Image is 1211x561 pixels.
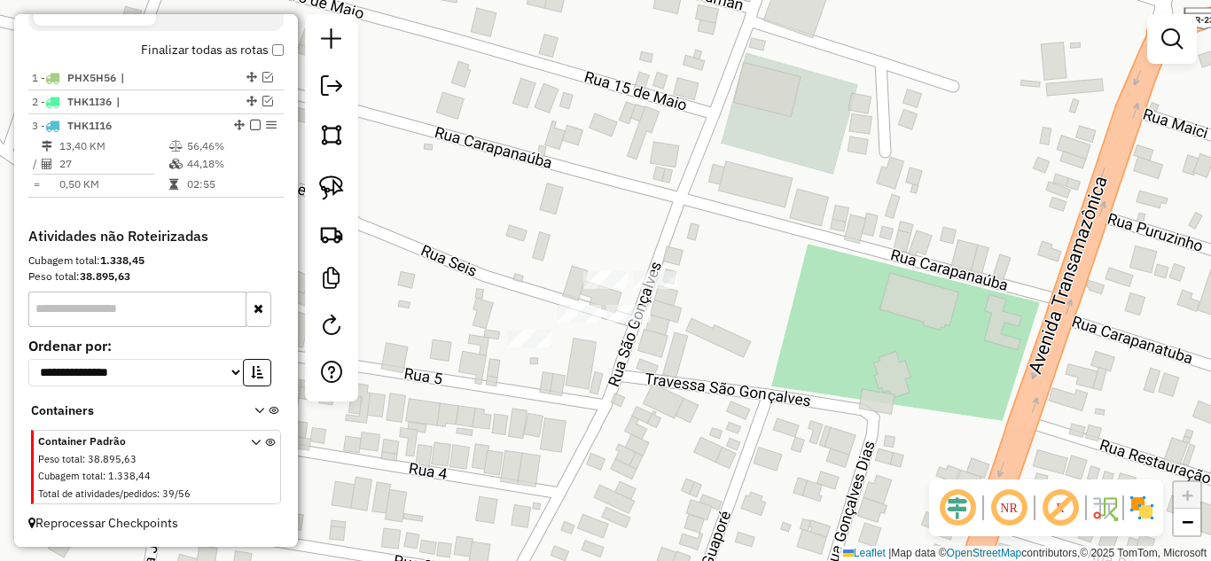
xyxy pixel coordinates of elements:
span: Cubagem total [38,470,103,482]
strong: 38.895,63 [80,269,130,283]
button: Ordem crescente [243,359,271,386]
a: Leaflet [843,547,886,559]
div: Atividade não roteirizada - BARBEARIA DO GABRIEL [557,305,601,323]
em: Visualizar rota [262,72,273,82]
span: | [888,547,891,559]
td: = [32,175,41,193]
label: Ordenar por: [28,335,284,356]
a: Nova sessão e pesquisa [314,21,349,61]
i: % de utilização da cubagem [169,159,183,169]
em: Alterar sequência das rotas [234,120,245,130]
span: : [157,487,160,500]
i: Total de Atividades [42,159,52,169]
span: 39/56 [162,487,191,500]
span: − [1182,510,1193,533]
a: OpenStreetMap [947,547,1022,559]
span: Ocultar deslocamento [936,487,979,529]
em: Finalizar rota [250,120,261,130]
span: THK1I36 [67,95,112,108]
img: Criar rota [319,222,344,246]
td: 44,18% [186,155,276,173]
span: Exibir rótulo [1039,487,1082,529]
td: 56,46% [186,137,276,155]
a: Zoom out [1174,509,1200,535]
strong: 1.338,45 [100,253,145,267]
span: THK1I16 [67,119,112,132]
span: + [1182,484,1193,506]
span: | [121,70,202,86]
span: 1.338,44 [108,470,151,482]
em: Alterar sequência das rotas [246,96,257,106]
a: Exportar sessão [314,68,349,108]
img: Selecionar atividades - polígono [319,122,344,147]
img: Exibir/Ocultar setores [1128,494,1156,522]
div: Atividade não roteirizada - BARBEARIA DO GABRIEL [507,330,551,347]
i: Distância Total [42,141,52,152]
span: Total de atividades/pedidos [38,487,157,500]
em: Alterar sequência das rotas [246,72,257,82]
em: Opções [266,120,277,130]
div: Map data © contributors,© 2025 TomTom, Microsoft [839,546,1211,561]
img: Selecionar atividades - laço [319,175,344,200]
span: | [116,94,198,110]
div: Cubagem total: [28,253,284,269]
a: Criar rota [312,214,351,253]
a: Zoom in [1174,482,1200,509]
span: Container Padrão [38,433,230,449]
div: Atividade não roteirizada - COMERCIAL IAGO [633,271,677,289]
span: Containers [31,401,231,420]
input: Finalizar todas as rotas [272,44,284,56]
span: Ocultar NR [988,487,1030,529]
span: 1 - [32,71,116,84]
td: 27 [59,155,168,173]
td: 13,40 KM [59,137,168,155]
span: PHX5H56 [67,71,116,84]
i: % de utilização do peso [169,141,183,152]
div: Peso total: [28,269,284,284]
span: : [103,470,105,482]
i: Tempo total em rota [169,179,178,190]
label: Finalizar todas as rotas [141,41,284,59]
span: Peso total [38,453,82,465]
h4: Atividades não Roteirizadas [28,228,284,245]
span: 3 - [32,119,112,132]
td: 02:55 [186,175,276,193]
a: Criar modelo [314,261,349,300]
span: : [82,453,85,465]
a: Exibir filtros [1154,21,1190,57]
div: Atividade não roteirizada - BARBEARIA DO GABRIEL [606,305,651,323]
span: Reprocessar Checkpoints [28,515,178,531]
a: Reroteirizar Sessão [314,308,349,347]
td: / [32,155,41,173]
div: Atividade não roteirizada - COMERCIAL IAGO [583,271,628,289]
img: Fluxo de ruas [1090,494,1119,522]
em: Visualizar rota [262,96,273,106]
td: 0,50 KM [59,175,168,193]
span: 2 - [32,95,112,108]
span: 38.895,63 [88,453,137,465]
